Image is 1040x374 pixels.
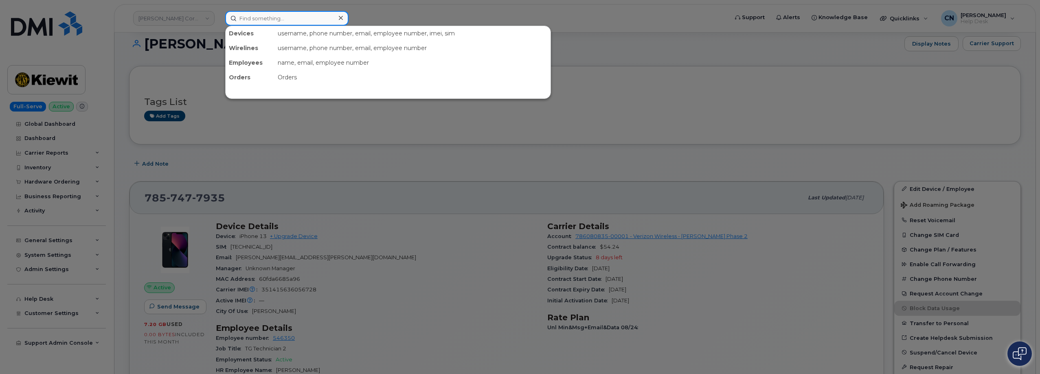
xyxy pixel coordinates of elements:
[226,26,274,41] div: Devices
[274,26,551,41] div: username, phone number, email, employee number, imei, sim
[226,55,274,70] div: Employees
[274,55,551,70] div: name, email, employee number
[226,41,274,55] div: Wirelines
[274,41,551,55] div: username, phone number, email, employee number
[274,70,551,85] div: Orders
[1013,347,1027,360] img: Open chat
[225,11,349,26] input: Find something...
[226,70,274,85] div: Orders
